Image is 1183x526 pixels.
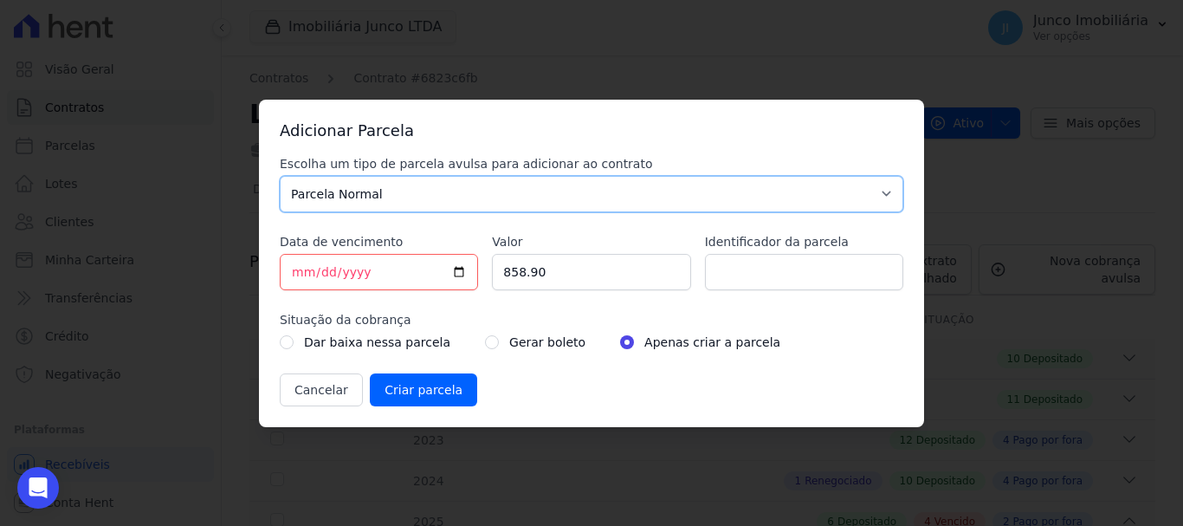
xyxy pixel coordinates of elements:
[280,373,363,406] button: Cancelar
[705,233,903,250] label: Identificador da parcela
[280,120,903,141] h3: Adicionar Parcela
[492,233,690,250] label: Valor
[17,467,59,509] div: Open Intercom Messenger
[644,332,780,353] label: Apenas criar a parcela
[280,155,903,172] label: Escolha um tipo de parcela avulsa para adicionar ao contrato
[304,332,450,353] label: Dar baixa nessa parcela
[280,233,478,250] label: Data de vencimento
[370,373,477,406] input: Criar parcela
[280,311,903,328] label: Situação da cobrança
[509,332,585,353] label: Gerar boleto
